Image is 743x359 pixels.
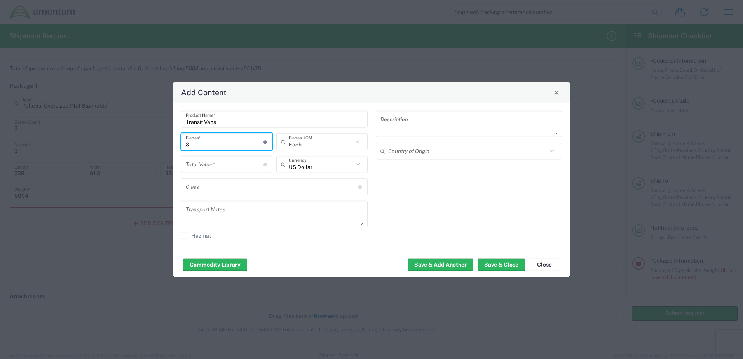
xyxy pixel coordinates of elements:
[181,233,211,239] label: Hazmat
[478,258,525,271] button: Save & Close
[181,87,227,98] h4: Add Content
[551,87,562,98] button: Close
[408,258,473,271] button: Save & Add Another
[529,258,560,271] button: Close
[183,258,247,271] button: Commodity Library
